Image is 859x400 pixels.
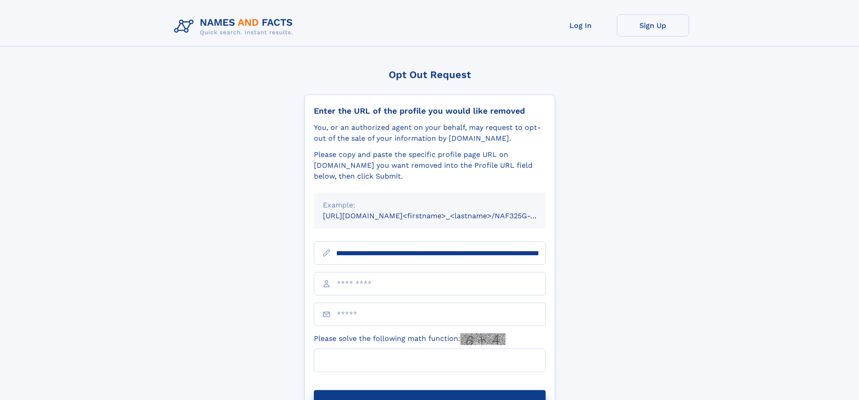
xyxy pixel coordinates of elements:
[304,69,555,80] div: Opt Out Request
[323,200,537,211] div: Example:
[170,14,300,39] img: Logo Names and Facts
[323,211,563,220] small: [URL][DOMAIN_NAME]<firstname>_<lastname>/NAF325G-xxxxxxxx
[545,14,617,37] a: Log In
[314,149,546,182] div: Please copy and paste the specific profile page URL on [DOMAIN_NAME] you want removed into the Pr...
[617,14,689,37] a: Sign Up
[314,122,546,144] div: You, or an authorized agent on your behalf, may request to opt-out of the sale of your informatio...
[314,333,505,345] label: Please solve the following math function:
[314,106,546,116] div: Enter the URL of the profile you would like removed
